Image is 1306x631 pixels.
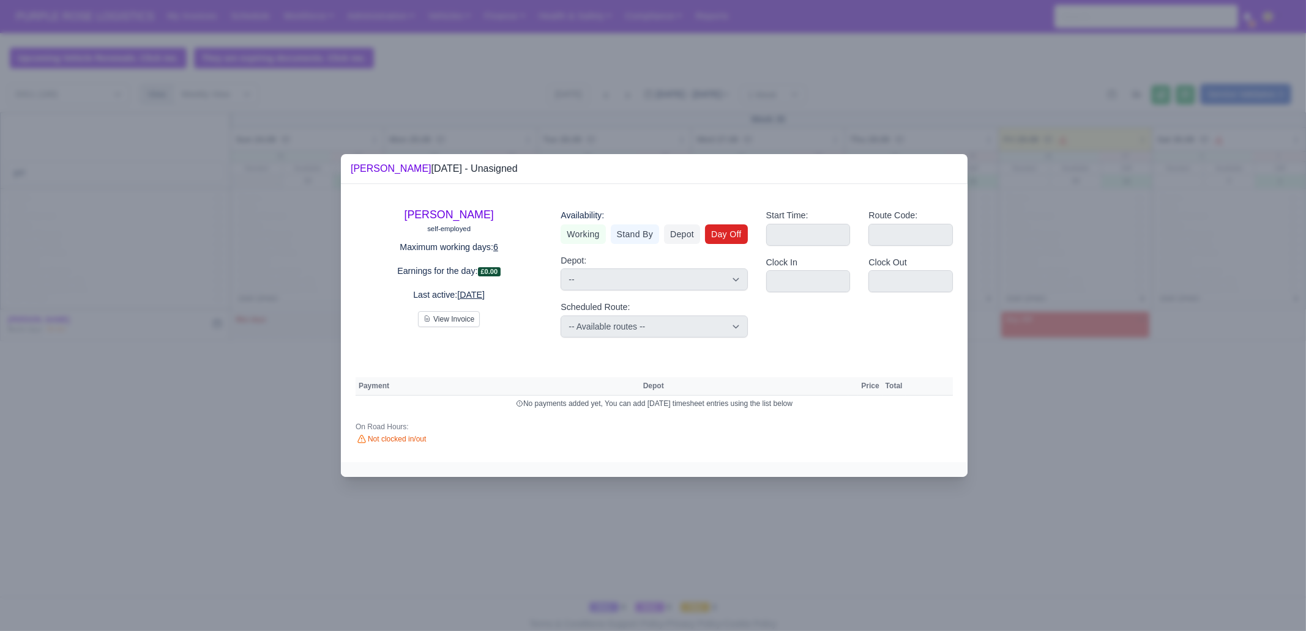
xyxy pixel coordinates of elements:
[457,290,485,300] u: [DATE]
[478,267,501,276] span: £0.00
[356,240,542,254] p: Maximum working days:
[766,208,808,223] label: Start Time:
[418,311,480,327] button: View Invoice
[356,434,542,445] div: Not clocked in/out
[561,254,586,268] label: Depot:
[356,288,542,302] p: Last active:
[493,242,498,252] u: 6
[356,422,542,432] div: On Road Hours:
[561,224,605,244] a: Working
[351,163,431,174] a: [PERSON_NAME]
[351,161,518,176] div: [DATE] - Unasigned
[561,300,630,314] label: Scheduled Route:
[356,396,953,412] td: No payments added yet, You can add [DATE] timesheet entries using the list below
[664,224,700,244] a: Depot
[611,224,659,244] a: Stand By
[640,377,849,396] th: Depot
[766,256,797,270] label: Clock In
[356,264,542,278] p: Earnings for the day:
[868,208,917,223] label: Route Code:
[561,208,747,223] div: Availability:
[705,224,748,244] a: Day Off
[868,256,907,270] label: Clock Out
[882,377,906,396] th: Total
[405,208,494,221] a: [PERSON_NAME]
[356,377,640,396] th: Payment
[427,225,471,232] small: self-employed
[1245,572,1306,631] iframe: Chat Widget
[858,377,882,396] th: Price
